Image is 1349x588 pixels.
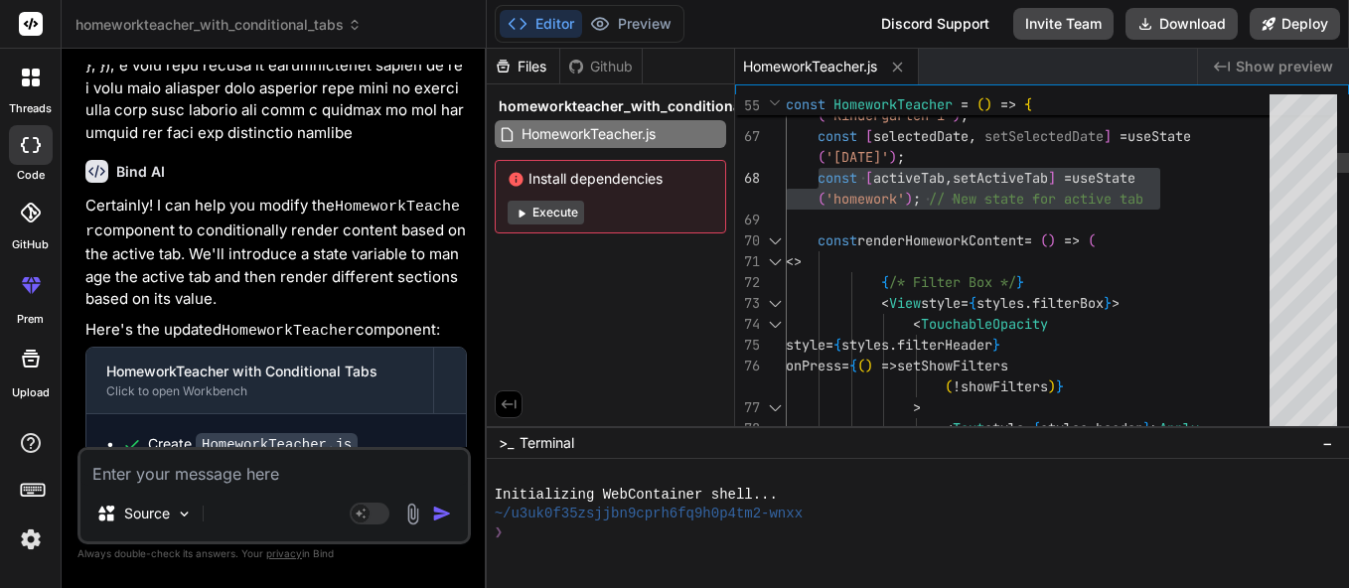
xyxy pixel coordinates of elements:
span: = [961,294,969,312]
span: <> [786,252,802,270]
span: ( [1040,231,1048,249]
div: 72 [735,272,760,293]
div: Click to collapse the range. [762,314,788,335]
span: < [881,294,889,312]
span: { [881,273,889,291]
span: ) [889,148,897,166]
button: Preview [582,10,679,38]
span: ) [1048,231,1056,249]
span: } [1056,377,1064,395]
span: onPress [786,357,841,374]
span: = [825,336,833,354]
div: HomeworkTeacher with Conditional Tabs [106,362,413,381]
span: const [818,127,857,145]
span: ; [913,190,921,208]
span: ( [945,377,953,395]
button: HomeworkTeacher with Conditional TabsClick to open Workbench [86,348,433,413]
div: Create [148,434,358,455]
span: selectedDate [873,127,969,145]
label: code [17,167,45,184]
button: Editor [500,10,582,38]
span: ( [818,190,825,208]
span: } [1104,294,1112,312]
span: { [969,294,976,312]
div: 70 [735,230,760,251]
span: TouchableOpacity [921,315,1048,333]
span: { [1032,419,1040,437]
span: = [961,95,969,113]
span: homeworkteacher_with_conditional_tabs [499,96,782,116]
p: Here's the updated component: [85,319,467,344]
span: [ [865,169,873,187]
span: View [889,294,921,312]
span: ; [961,106,969,124]
span: < [945,419,953,437]
span: styles [976,294,1024,312]
span: header [1096,419,1143,437]
label: threads [9,100,52,117]
div: Github [560,57,642,76]
span: [ [865,127,873,145]
label: GitHub [12,236,49,253]
span: Install dependencies [508,169,713,189]
span: = [1024,231,1032,249]
div: 74 [735,314,760,335]
div: Click to collapse the range. [762,397,788,418]
div: 75 [735,335,760,356]
span: const [818,231,857,249]
span: ) [984,95,992,113]
span: Show preview [1236,57,1333,76]
span: 'homework' [825,190,905,208]
span: > [1112,294,1120,312]
span: ( [818,106,825,124]
div: Click to collapse the range. [762,230,788,251]
span: , [969,127,976,145]
div: 67 [735,126,760,147]
div: 73 [735,293,760,314]
span: , [945,169,953,187]
div: Click to collapse the range. [762,293,788,314]
span: } [992,336,1000,354]
span: . [889,336,897,354]
span: Initializing WebContainer shell... [495,486,778,505]
span: Text [953,419,984,437]
span: ) [865,357,873,374]
span: filterBox [1032,294,1104,312]
div: 68 [735,168,760,189]
code: HomeworkTeacher [222,323,356,340]
button: Download [1125,8,1238,40]
span: = [1024,419,1032,437]
span: filterHeader [897,336,992,354]
div: 69 [735,210,760,230]
span: ❯ [495,523,503,542]
span: ( [857,357,865,374]
div: 78 [735,418,760,439]
span: style [921,294,961,312]
span: ; [897,148,905,166]
span: setActiveTab [953,169,1048,187]
div: Click to collapse the range. [762,251,788,272]
span: 'Kindergarten 1' [825,106,953,124]
span: style [984,419,1024,437]
span: HomeworkTeacher.js [743,57,877,76]
span: styles [1040,419,1088,437]
p: Certainly! I can help you modify the component to conditionally render content based on the activ... [85,195,467,311]
button: Deploy [1250,8,1340,40]
h6: Bind AI [116,162,165,182]
button: − [1318,427,1337,459]
code: HomeworkTeacher [85,199,460,240]
span: styles [841,336,889,354]
span: privacy [266,547,302,559]
span: activeTab [873,169,945,187]
span: ) [905,190,913,208]
span: renderHomeworkContent [857,231,1024,249]
span: HomeworkTeacher [833,95,953,113]
p: Always double-check its answers. Your in Bind [77,544,471,563]
span: => [1000,95,1016,113]
span: style [786,336,825,354]
span: = [1064,169,1072,187]
span: { [833,336,841,354]
div: Files [487,57,559,76]
span: ( [818,148,825,166]
button: Invite Team [1013,8,1114,40]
